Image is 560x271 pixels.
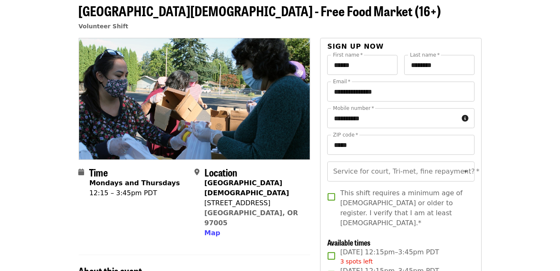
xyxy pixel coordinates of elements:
[410,52,440,57] label: Last name
[333,106,374,111] label: Mobile number
[327,55,398,75] input: First name
[340,247,439,266] span: [DATE] 12:15pm–3:45pm PDT
[462,114,469,122] i: circle-info icon
[90,179,180,187] strong: Mondays and Thursdays
[90,165,108,179] span: Time
[204,229,220,237] span: Map
[90,188,180,198] div: 12:15 – 3:45pm PDT
[340,188,468,228] span: This shift requires a minimum age of [DEMOGRAPHIC_DATA] or older to register. I verify that I am ...
[333,79,351,84] label: Email
[460,166,472,177] button: Open
[333,52,363,57] label: First name
[204,165,237,179] span: Location
[204,179,289,197] strong: [GEOGRAPHIC_DATA][DEMOGRAPHIC_DATA]
[204,209,298,227] a: [GEOGRAPHIC_DATA], OR 97005
[79,38,310,159] img: Beaverton First United Methodist Church - Free Food Market (16+) organized by Oregon Food Bank
[194,168,199,176] i: map-marker-alt icon
[79,1,441,20] span: [GEOGRAPHIC_DATA][DEMOGRAPHIC_DATA] - Free Food Market (16+)
[340,258,373,265] span: 3 spots left
[327,42,384,50] span: Sign up now
[327,135,474,155] input: ZIP code
[204,198,304,208] div: [STREET_ADDRESS]
[404,55,475,75] input: Last name
[204,228,220,238] button: Map
[79,23,129,30] a: Volunteer Shift
[79,168,85,176] i: calendar icon
[327,82,474,102] input: Email
[333,132,358,137] label: ZIP code
[327,108,458,128] input: Mobile number
[327,237,371,248] span: Available times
